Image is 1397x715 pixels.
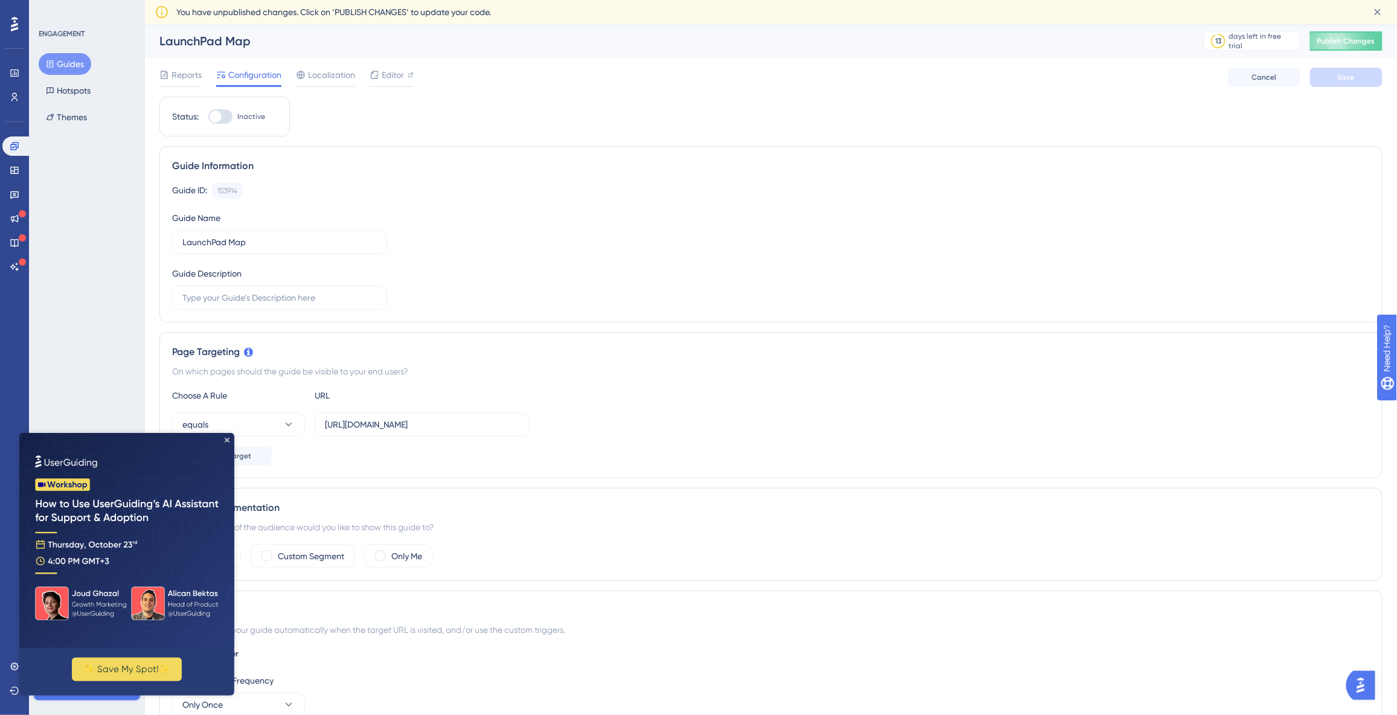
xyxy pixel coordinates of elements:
span: Editor [382,68,404,82]
button: Guides [39,53,91,75]
div: days left in free trial [1229,31,1296,51]
div: Status: [172,109,199,124]
button: Cancel [1228,68,1300,87]
iframe: UserGuiding AI Assistant Launcher [1346,667,1383,704]
span: Save [1338,72,1355,82]
div: Trigger [172,603,1370,618]
span: Configuration [228,68,281,82]
label: Custom Segment [278,549,344,563]
span: Cancel [1252,72,1277,82]
button: equals [172,412,305,437]
div: Choose A Rule [172,388,305,403]
button: Publish Changes [1310,31,1383,51]
div: LaunchPad Map [159,33,1174,50]
div: 153914 [217,186,237,196]
button: Save [1310,68,1383,87]
div: Guide Information [172,159,1370,173]
input: Type your Guide’s Name here [182,236,377,249]
span: Only Once [182,697,223,712]
div: Which segment of the audience would you like to show this guide to? [172,520,1370,534]
div: 13 [1215,36,1221,46]
span: equals [182,417,208,432]
input: Type your Guide’s Description here [182,291,377,304]
div: Page Targeting [172,345,1370,359]
div: Guide Name [172,211,220,225]
button: Hotspots [39,80,98,101]
span: Need Help? [28,3,75,18]
div: Close Preview [205,5,210,10]
div: URL [315,388,448,403]
span: Inactive [237,112,265,121]
div: ENGAGEMENT [39,29,85,39]
div: Audience Segmentation [172,501,1370,515]
span: Reports [172,68,202,82]
button: Themes [39,106,94,128]
div: You can trigger your guide automatically when the target URL is visited, and/or use the custom tr... [172,623,1370,637]
input: yourwebsite.com/path [325,418,519,431]
div: Guide ID: [172,183,207,199]
span: Publish Changes [1317,36,1375,46]
div: Set the Appear Frequency [172,673,1370,688]
div: On which pages should the guide be visible to your end users? [172,364,1370,379]
label: Only Me [391,549,422,563]
button: ✨ Save My Spot!✨ [53,225,162,248]
div: Guide Description [172,266,242,281]
span: You have unpublished changes. Click on ‘PUBLISH CHANGES’ to update your code. [176,5,491,19]
span: Localization [308,68,355,82]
